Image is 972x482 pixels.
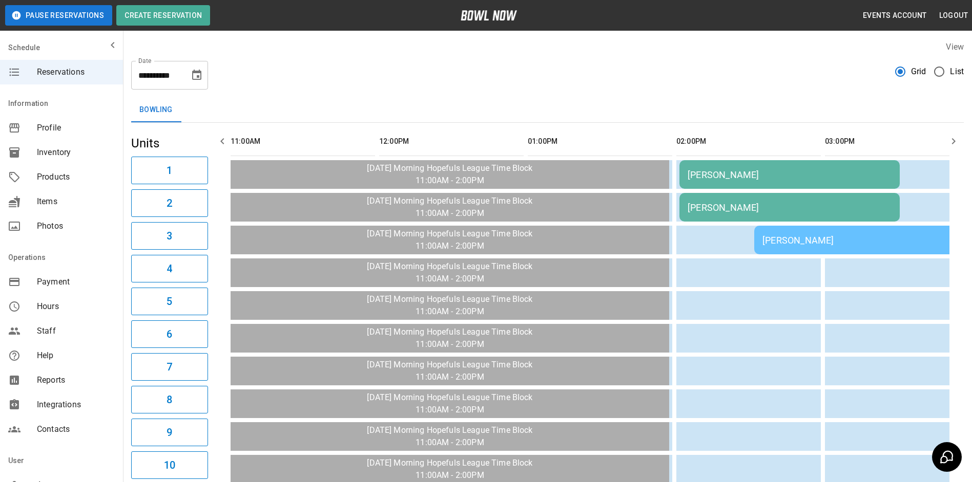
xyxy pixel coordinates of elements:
[935,6,972,25] button: Logout
[167,228,172,244] h6: 3
[37,220,115,232] span: Photos
[231,127,375,156] th: 11:00AM
[131,419,208,446] button: 9
[131,222,208,250] button: 3
[37,325,115,337] span: Staff
[37,146,115,159] span: Inventory
[37,122,115,134] span: Profile
[187,65,207,85] button: Choose date, selected date is Oct 6, 2025
[131,255,208,282] button: 4
[167,359,172,375] h6: 7
[131,386,208,413] button: 8
[167,195,172,211] h6: 2
[167,326,172,342] h6: 6
[37,374,115,386] span: Reports
[131,98,964,122] div: inventory tabs
[37,399,115,411] span: Integrations
[167,391,172,408] h6: 8
[131,320,208,348] button: 6
[167,162,172,179] h6: 1
[131,98,181,122] button: Bowling
[131,451,208,479] button: 10
[131,135,208,151] h5: Units
[946,42,964,52] label: View
[37,349,115,362] span: Help
[131,288,208,315] button: 5
[528,127,672,156] th: 01:00PM
[676,127,821,156] th: 02:00PM
[688,169,892,180] div: [PERSON_NAME]
[167,293,172,310] h6: 5
[859,6,931,25] button: Events Account
[37,171,115,183] span: Products
[950,65,964,78] span: List
[131,157,208,184] button: 1
[37,423,115,435] span: Contacts
[37,276,115,288] span: Payment
[461,10,517,20] img: logo
[131,353,208,381] button: 7
[167,260,172,277] h6: 4
[688,202,892,213] div: [PERSON_NAME]
[131,189,208,217] button: 2
[37,66,115,78] span: Reservations
[5,5,112,26] button: Pause Reservations
[167,424,172,441] h6: 9
[37,300,115,313] span: Hours
[116,5,210,26] button: Create Reservation
[37,195,115,208] span: Items
[164,457,175,473] h6: 10
[911,65,926,78] span: Grid
[379,127,524,156] th: 12:00PM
